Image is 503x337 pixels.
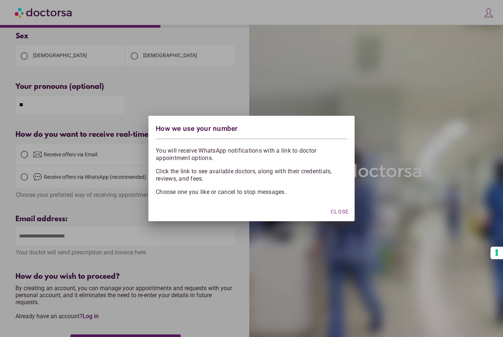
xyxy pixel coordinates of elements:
[156,188,347,196] p: Choose one you like or cancel to stop messages.
[490,247,503,259] button: Your consent preferences for tracking technologies
[156,145,347,162] p: You will receive WhatsApp notifications with a link to doctor appointment options.
[156,123,347,136] div: How we use your number
[328,205,352,218] button: Close
[331,209,349,215] span: Close
[156,168,347,183] p: Click the link to see available doctors, along with their credentials, reviews, and fees.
